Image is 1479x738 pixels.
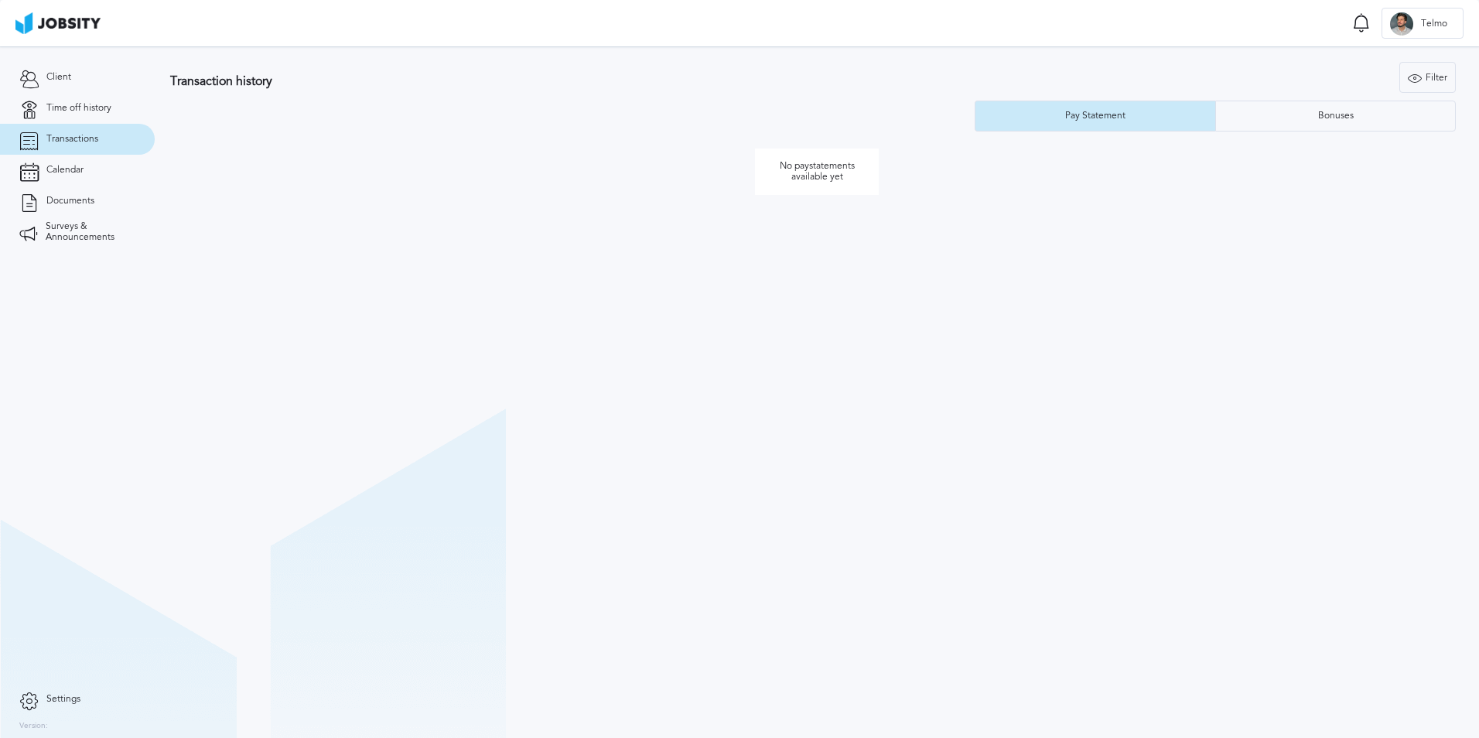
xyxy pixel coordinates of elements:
[1413,19,1455,29] span: Telmo
[46,196,94,207] span: Documents
[19,722,48,731] label: Version:
[1057,111,1133,121] div: Pay Statement
[46,221,135,243] span: Surveys & Announcements
[46,134,98,145] span: Transactions
[46,72,71,83] span: Client
[975,101,1215,132] button: Pay Statement
[1215,101,1456,132] button: Bonuses
[46,103,111,114] span: Time off history
[1399,62,1456,93] button: Filter
[15,12,101,34] img: ab4bad089aa723f57921c736e9817d99.png
[46,165,84,176] span: Calendar
[1390,12,1413,36] div: T
[1310,111,1361,121] div: Bonuses
[46,694,80,705] span: Settings
[1382,8,1464,39] button: TTelmo
[170,74,874,88] h3: Transaction history
[1400,63,1455,94] div: Filter
[755,149,879,195] p: No paystatements available yet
